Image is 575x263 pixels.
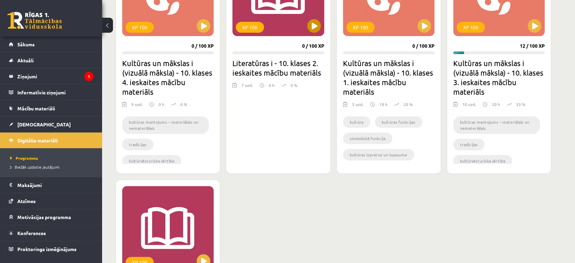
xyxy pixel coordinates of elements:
[379,101,388,107] p: 18 h
[17,121,71,127] span: [DEMOGRAPHIC_DATA]
[17,246,77,252] span: Proktoringa izmēģinājums
[17,84,94,100] legend: Informatīvie ziņojumi
[9,209,94,225] a: Motivācijas programma
[457,22,485,33] div: XP 100
[17,57,34,63] span: Aktuāli
[84,72,94,81] i: 1
[180,101,187,107] p: 0 %
[404,101,413,107] p: 20 %
[9,100,94,116] a: Mācību materiāli
[126,22,154,33] div: XP 100
[17,41,35,47] span: Sākums
[7,12,62,29] a: Rīgas 1. Tālmācības vidusskola
[9,68,94,84] a: Ziņojumi1
[17,198,36,204] span: Atzīmes
[9,193,94,209] a: Atzīmes
[343,133,392,144] li: simboliskā funkcija
[453,58,545,96] h2: Kultūras un mākslas i (vizuālā māksla) - 10. klases 3. ieskaites mācību materiāls
[17,105,55,111] span: Mācību materiāli
[236,22,264,33] div: XP 100
[17,68,94,84] legend: Ziņojumi
[9,241,94,257] a: Proktoringa izmēģinājums
[232,58,324,77] h2: Literatūras i - 10. klases 2. ieskaites mācību materiāls
[10,164,95,170] a: Biežāk uzdotie jautājumi
[269,82,275,88] p: 0 h
[9,36,94,52] a: Sākums
[9,52,94,68] a: Aktuāli
[492,101,500,107] p: 20 h
[122,116,209,134] li: kultūras mantojums – materiālais un nemateriālais
[9,133,94,148] a: Digitālie materiāli
[9,84,94,100] a: Informatīvie ziņojumi
[122,139,153,150] li: tradīcijas
[346,22,375,33] div: XP 100
[17,177,94,193] legend: Maksājumi
[516,101,525,107] p: 33 %
[453,116,540,134] li: kultūras mantojums – materiālais un nemateriālais
[10,164,60,170] span: Biežāk uzdotie jautājumi
[159,101,164,107] p: 0 h
[17,230,46,236] span: Konferences
[17,214,71,220] span: Motivācijas programma
[343,116,370,128] li: kultūra
[453,155,512,167] li: kultūrvēsturiska vērtība
[462,101,476,111] div: 10 uzd.
[10,155,38,161] span: Programma
[343,149,414,160] li: kultūras izpratne un izpausme
[453,139,484,150] li: tradīcijas
[242,82,253,92] div: 7 uzd.
[352,101,363,111] div: 5 uzd.
[9,177,94,193] a: Maksājumi
[131,101,143,111] div: 9 uzd.
[291,82,297,88] p: 0 %
[122,58,214,96] h2: Kultūras un mākslas i (vizuālā māksla) - 10. klases 4. ieskaites mācību materiāls
[343,58,434,96] h2: Kultūras un mākslas i (vizuālā māksla) - 10. klases 1. ieskaites mācību materiāls
[9,225,94,241] a: Konferences
[375,116,422,128] li: kultūras funkcijas
[17,137,58,143] span: Digitālie materiāli
[9,117,94,132] a: [DEMOGRAPHIC_DATA]
[122,155,181,167] li: kultūrvēsturiska vērtība
[10,155,95,161] a: Programma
